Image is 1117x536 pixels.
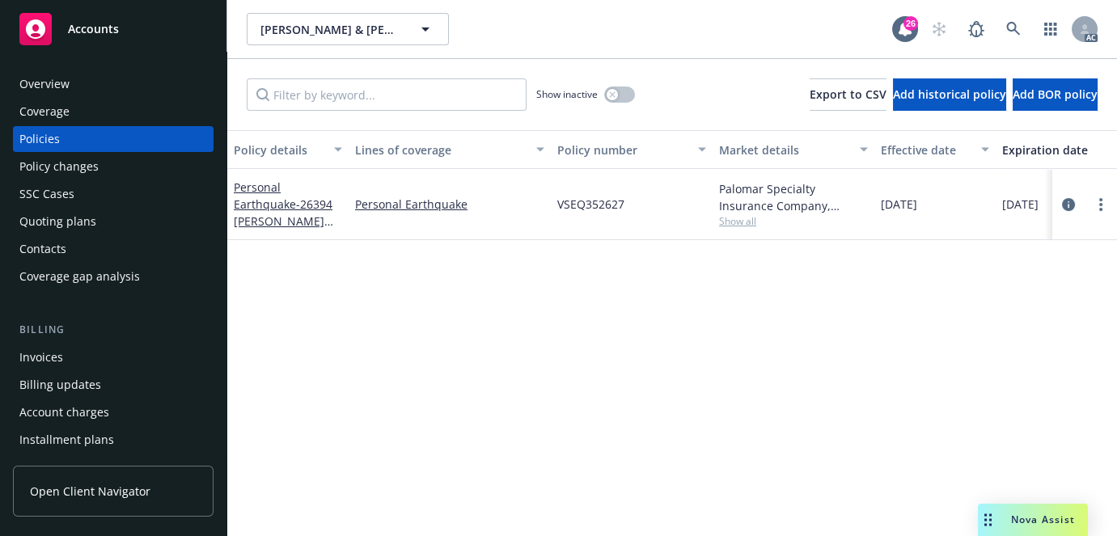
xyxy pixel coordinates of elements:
[19,236,66,262] div: Contacts
[536,87,598,101] span: Show inactive
[719,180,868,214] div: Palomar Specialty Insurance Company, [GEOGRAPHIC_DATA]
[19,126,60,152] div: Policies
[13,236,214,262] a: Contacts
[719,141,850,158] div: Market details
[355,196,544,213] a: Personal Earthquake
[1013,78,1098,111] button: Add BOR policy
[227,130,349,169] button: Policy details
[234,141,324,158] div: Policy details
[19,399,109,425] div: Account charges
[19,344,63,370] div: Invoices
[13,372,214,398] a: Billing updates
[13,344,214,370] a: Invoices
[247,13,449,45] button: [PERSON_NAME] & [PERSON_NAME]
[551,130,713,169] button: Policy number
[1002,141,1109,158] div: Expiration date
[893,78,1006,111] button: Add historical policy
[19,372,101,398] div: Billing updates
[881,141,971,158] div: Effective date
[13,6,214,52] a: Accounts
[978,504,1088,536] button: Nova Assist
[960,13,992,45] a: Report a Bug
[1034,13,1067,45] a: Switch app
[13,71,214,97] a: Overview
[13,154,214,179] a: Policy changes
[234,179,332,280] a: Personal Earthquake
[810,78,886,111] button: Export to CSV
[13,99,214,125] a: Coverage
[13,264,214,289] a: Coverage gap analysis
[1011,513,1075,526] span: Nova Assist
[349,130,551,169] button: Lines of coverage
[13,399,214,425] a: Account charges
[978,504,998,536] div: Drag to move
[13,209,214,234] a: Quoting plans
[19,427,114,453] div: Installment plans
[997,13,1030,45] a: Search
[19,181,74,207] div: SSC Cases
[30,483,150,500] span: Open Client Navigator
[13,126,214,152] a: Policies
[557,141,688,158] div: Policy number
[13,427,214,453] a: Installment plans
[874,130,996,169] button: Effective date
[19,264,140,289] div: Coverage gap analysis
[260,21,400,38] span: [PERSON_NAME] & [PERSON_NAME]
[355,141,527,158] div: Lines of coverage
[19,99,70,125] div: Coverage
[13,322,214,338] div: Billing
[1059,195,1078,214] a: circleInformation
[1091,195,1111,214] a: more
[810,87,886,102] span: Export to CSV
[19,209,96,234] div: Quoting plans
[1013,87,1098,102] span: Add BOR policy
[881,196,917,213] span: [DATE]
[719,214,868,228] span: Show all
[923,13,955,45] a: Start snowing
[19,71,70,97] div: Overview
[247,78,527,111] input: Filter by keyword...
[557,196,624,213] span: VSEQ352627
[1002,196,1039,213] span: [DATE]
[68,23,119,36] span: Accounts
[19,154,99,179] div: Policy changes
[13,181,214,207] a: SSC Cases
[893,87,1006,102] span: Add historical policy
[903,16,918,31] div: 26
[713,130,874,169] button: Market details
